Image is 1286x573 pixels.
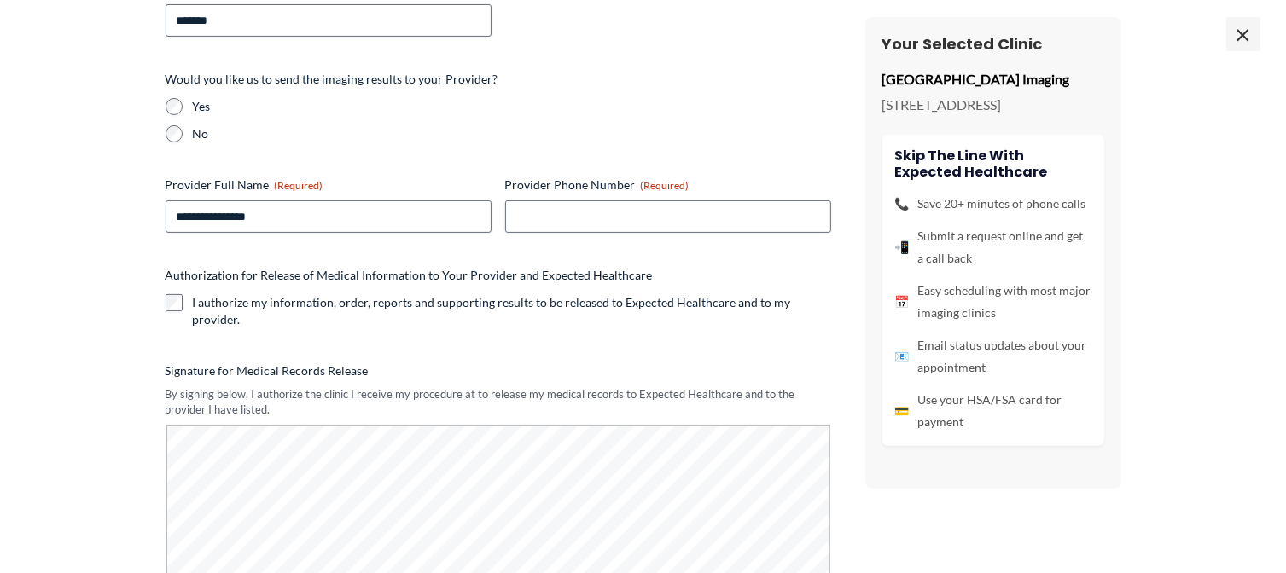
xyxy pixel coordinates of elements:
div: By signing below, I authorize the clinic I receive my procedure at to release my medical records ... [166,386,831,418]
span: (Required) [641,179,690,192]
label: Provider Phone Number [505,177,831,194]
label: Yes [193,98,831,115]
li: Submit a request online and get a call back [895,225,1091,269]
label: Provider Full Name [166,177,492,194]
label: Signature for Medical Records Release [166,362,831,379]
label: I authorize my information, order, reports and supporting results to be released to Expected Heal... [193,294,831,328]
h4: Skip the line with Expected Healthcare [895,148,1091,180]
li: Save 20+ minutes of phone calls [895,193,1091,215]
p: [GEOGRAPHIC_DATA] Imaging [882,67,1104,92]
span: 📞 [895,193,910,215]
li: Use your HSA/FSA card for payment [895,389,1091,433]
span: 💳 [895,400,910,422]
label: No [193,125,831,142]
h3: Your Selected Clinic [882,34,1104,54]
li: Easy scheduling with most major imaging clinics [895,280,1091,324]
span: × [1226,17,1260,51]
li: Email status updates about your appointment [895,334,1091,379]
legend: Authorization for Release of Medical Information to Your Provider and Expected Healthcare [166,267,653,284]
span: (Required) [275,179,323,192]
legend: Would you like us to send the imaging results to your Provider? [166,71,498,88]
p: [STREET_ADDRESS] [882,92,1104,118]
span: 📲 [895,236,910,258]
span: 📅 [895,291,910,313]
span: 📧 [895,345,910,368]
